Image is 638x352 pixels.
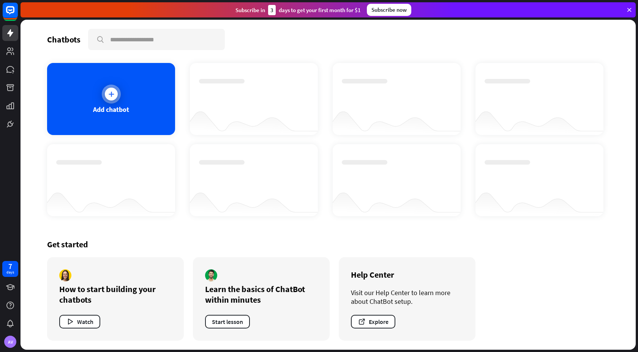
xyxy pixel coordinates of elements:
[47,239,609,250] div: Get started
[4,336,16,348] div: AV
[59,284,172,305] div: How to start building your chatbots
[235,5,361,15] div: Subscribe in days to get your first month for $1
[205,269,217,281] img: author
[2,261,18,277] a: 7 days
[47,34,81,45] div: Chatbots
[8,263,12,270] div: 7
[6,3,29,26] button: Open LiveChat chat widget
[351,288,463,306] div: Visit our Help Center to learn more about ChatBot setup.
[268,5,276,15] div: 3
[367,4,411,16] div: Subscribe now
[59,269,71,281] img: author
[93,105,129,114] div: Add chatbot
[351,315,395,328] button: Explore
[6,270,14,275] div: days
[351,269,463,280] div: Help Center
[205,284,317,305] div: Learn the basics of ChatBot within minutes
[59,315,100,328] button: Watch
[205,315,250,328] button: Start lesson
